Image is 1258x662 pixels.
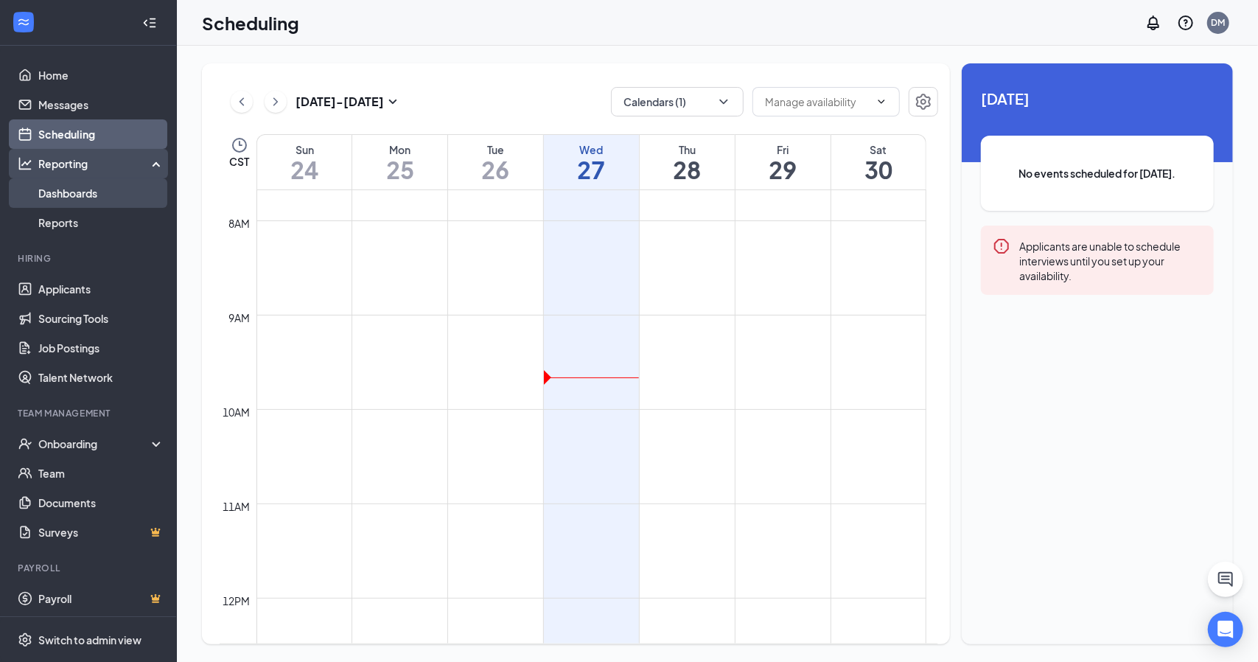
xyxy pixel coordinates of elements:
div: 9am [226,310,254,326]
svg: Collapse [142,15,157,30]
a: Job Postings [38,333,164,363]
div: Payroll [18,562,161,574]
h1: 28 [640,157,735,182]
a: Documents [38,488,164,518]
a: Home [38,60,164,90]
button: Calendars (1)ChevronDown [611,87,744,116]
a: Team [38,459,164,488]
div: DM [1212,16,1226,29]
input: Manage availability [765,94,870,110]
h1: 24 [257,157,352,182]
a: Applicants [38,274,164,304]
svg: ChevronDown [876,96,887,108]
h1: 30 [831,157,926,182]
svg: SmallChevronDown [384,93,402,111]
div: Team Management [18,407,161,419]
div: Tue [448,142,543,157]
div: 12pm [220,593,254,609]
h1: 25 [352,157,447,182]
svg: WorkstreamLogo [16,15,31,29]
div: Sun [257,142,352,157]
svg: Clock [231,136,248,154]
span: [DATE] [981,87,1214,110]
a: August 29, 2025 [735,135,831,189]
div: Sat [831,142,926,157]
svg: ChevronDown [716,94,731,109]
div: Switch to admin view [38,633,141,647]
a: Scheduling [38,119,164,149]
h1: 27 [544,157,639,182]
button: Settings [909,87,938,116]
svg: QuestionInfo [1177,14,1195,32]
div: Fri [735,142,831,157]
a: Sourcing Tools [38,304,164,333]
h3: [DATE] - [DATE] [296,94,384,110]
div: Applicants are unable to schedule interviews until you set up your availability. [1019,237,1202,283]
button: ChevronRight [265,91,287,113]
h1: 29 [735,157,831,182]
svg: Analysis [18,156,32,171]
a: PayrollCrown [38,584,164,613]
span: CST [229,154,249,169]
svg: UserCheck [18,436,32,451]
div: 8am [226,215,254,231]
div: Open Intercom Messenger [1208,612,1243,647]
svg: Error [993,237,1010,255]
a: Talent Network [38,363,164,392]
a: August 30, 2025 [831,135,926,189]
div: 10am [220,404,254,420]
div: Wed [544,142,639,157]
a: August 25, 2025 [352,135,447,189]
div: Thu [640,142,735,157]
div: Onboarding [38,436,152,451]
div: Hiring [18,252,161,265]
svg: Settings [915,93,932,111]
h1: Scheduling [202,10,299,35]
a: August 27, 2025 [544,135,639,189]
svg: Notifications [1145,14,1162,32]
div: 11am [220,498,254,515]
a: August 26, 2025 [448,135,543,189]
svg: ChevronLeft [234,93,249,111]
a: Dashboards [38,178,164,208]
svg: Settings [18,633,32,647]
a: SurveysCrown [38,518,164,547]
h1: 26 [448,157,543,182]
a: August 28, 2025 [640,135,735,189]
svg: ChatActive [1217,571,1234,588]
a: August 24, 2025 [257,135,352,189]
div: Mon [352,142,447,157]
a: Messages [38,90,164,119]
button: ChatActive [1208,562,1243,597]
svg: ChevronRight [268,93,283,111]
span: No events scheduled for [DATE]. [1010,165,1184,181]
div: Reporting [38,156,165,171]
a: Reports [38,208,164,237]
button: ChevronLeft [231,91,253,113]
